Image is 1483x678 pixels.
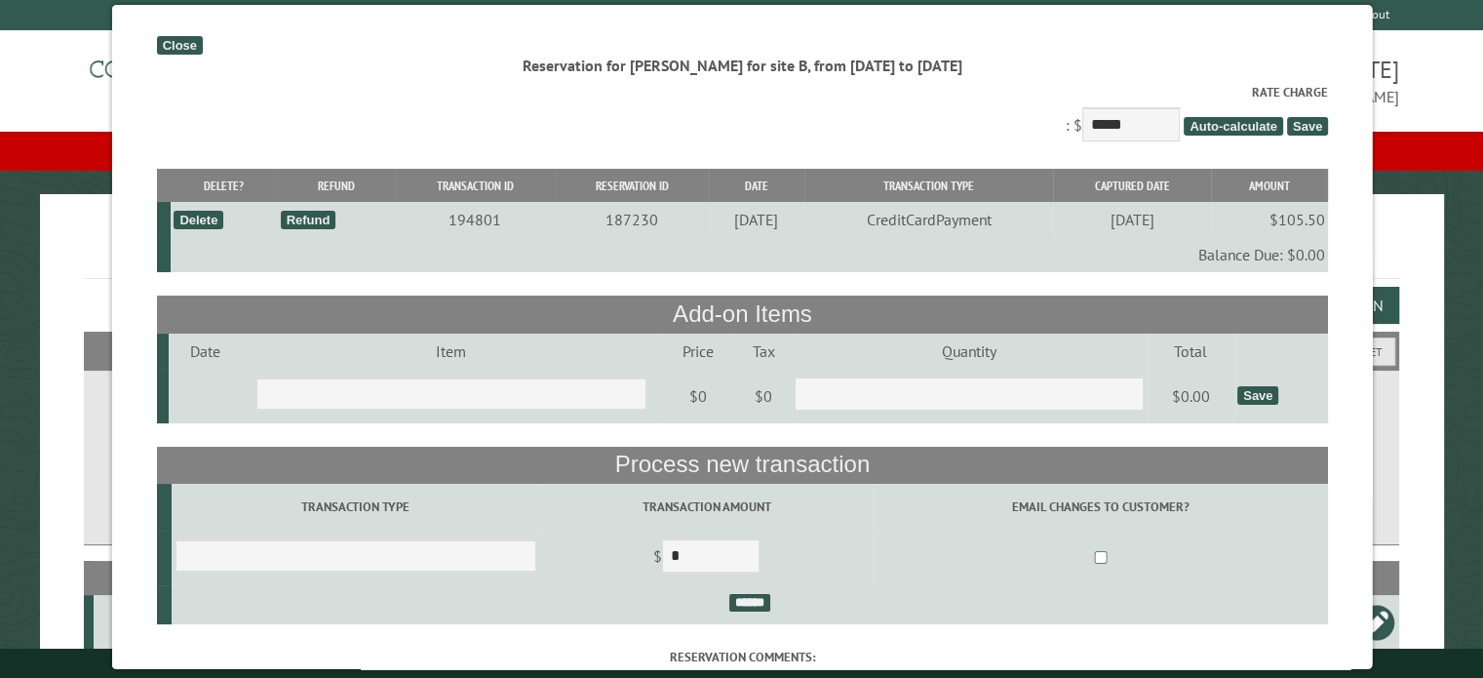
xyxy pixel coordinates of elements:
[555,202,708,237] td: 187230
[175,498,536,516] label: Transaction Type
[660,334,734,369] td: Price
[280,211,335,229] div: Refund
[156,296,1328,333] th: Add-on Items
[101,613,170,632] div: B
[708,169,803,203] th: Date
[84,38,328,114] img: Campground Commander
[394,169,555,203] th: Transaction ID
[94,561,174,595] th: Site
[84,332,1399,369] h2: Filters
[170,169,276,203] th: Delete?
[708,202,803,237] td: [DATE]
[803,202,1053,237] td: CreditCardPayment
[555,169,708,203] th: Reservation ID
[156,447,1328,484] th: Process new transaction
[156,83,1328,146] div: : $
[803,169,1053,203] th: Transaction Type
[1052,202,1209,237] td: [DATE]
[170,237,1327,272] td: Balance Due: $0.00
[156,83,1328,101] label: Rate Charge
[1236,386,1277,405] div: Save
[1210,202,1328,237] td: $105.50
[1146,334,1233,369] td: Total
[1210,169,1328,203] th: Amount
[876,498,1324,516] label: Email changes to customer?
[734,369,791,423] td: $0
[173,211,222,229] div: Delete
[156,36,202,55] div: Close
[394,202,555,237] td: 194801
[1146,369,1233,423] td: $0.00
[542,498,870,516] label: Transaction Amount
[156,648,1328,666] label: Reservation comments:
[84,225,1399,279] h1: Reservations
[1286,117,1327,136] span: Save
[1183,117,1282,136] span: Auto-calculate
[660,369,734,423] td: $0
[734,334,791,369] td: Tax
[156,55,1328,76] div: Reservation for [PERSON_NAME] for site B, from [DATE] to [DATE]
[1052,169,1209,203] th: Captured Date
[168,334,240,369] td: Date
[277,169,394,203] th: Refund
[240,334,660,369] td: Item
[539,531,873,585] td: $
[791,334,1146,369] td: Quantity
